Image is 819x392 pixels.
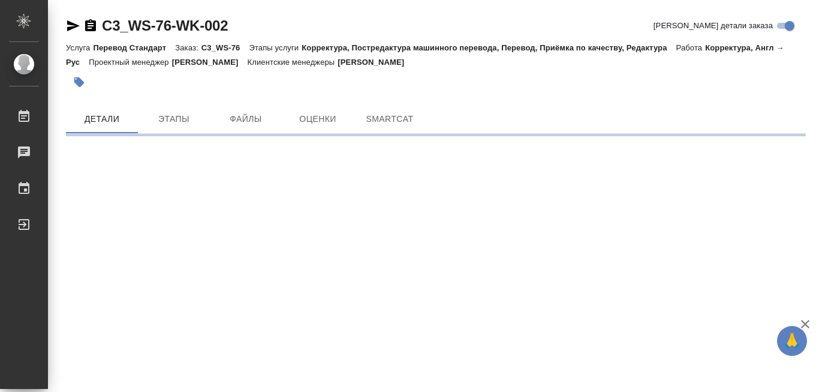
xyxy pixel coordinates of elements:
span: [PERSON_NAME] детали заказа [654,20,773,32]
p: Проектный менеджер [89,58,171,67]
button: Скопировать ссылку для ЯМессенджера [66,19,80,33]
span: Файлы [217,112,275,127]
p: [PERSON_NAME] [172,58,248,67]
p: Работа [676,43,706,52]
span: Детали [73,112,131,127]
span: Оценки [289,112,347,127]
p: [PERSON_NAME] [338,58,413,67]
p: Этапы услуги [249,43,302,52]
button: Добавить тэг [66,69,92,95]
span: Этапы [145,112,203,127]
p: C3_WS-76 [201,43,249,52]
p: Заказ: [175,43,201,52]
a: C3_WS-76-WK-002 [102,17,228,34]
p: Перевод Стандарт [93,43,175,52]
button: 🙏 [777,326,807,356]
p: Корректура, Постредактура машинного перевода, Перевод, Приёмка по качеству, Редактура [302,43,676,52]
p: Услуга [66,43,93,52]
p: Клиентские менеджеры [248,58,338,67]
span: SmartCat [361,112,418,127]
button: Скопировать ссылку [83,19,98,33]
span: 🙏 [782,328,802,354]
